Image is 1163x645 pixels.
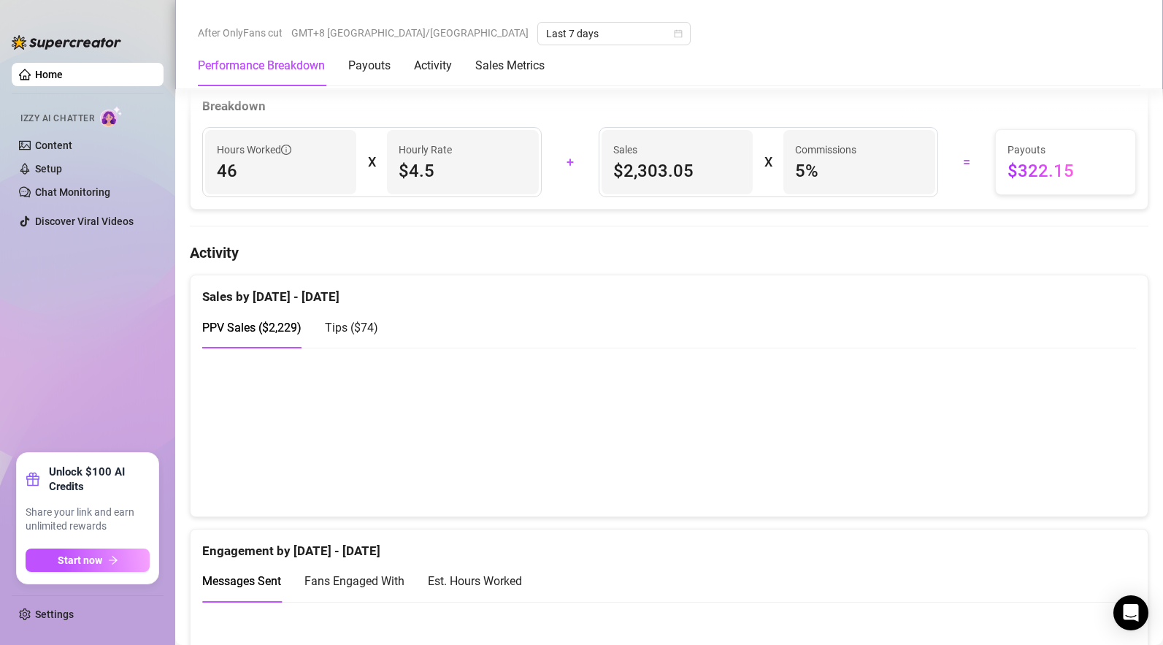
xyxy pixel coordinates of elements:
span: $4.5 [399,159,526,183]
div: Activity [414,57,452,75]
a: Home [35,69,63,80]
span: After OnlyFans cut [198,22,283,44]
span: Last 7 days [546,23,682,45]
div: Breakdown [202,96,1136,116]
span: 46 [217,159,345,183]
div: + [550,150,590,174]
h4: Activity [190,243,1148,263]
span: Start now [58,554,102,566]
a: Chat Monitoring [35,186,110,198]
a: Setup [35,163,62,175]
span: 5 % [795,159,923,183]
img: AI Chatter [100,106,123,127]
span: gift [26,472,40,486]
span: PPV Sales ( $2,229 ) [202,321,302,335]
span: calendar [674,29,683,38]
div: Performance Breakdown [198,57,325,75]
span: GMT+8 [GEOGRAPHIC_DATA]/[GEOGRAPHIC_DATA] [291,22,529,44]
div: Payouts [348,57,391,75]
div: X [368,150,375,174]
span: Hours Worked [217,142,291,158]
span: Fans Engaged With [304,574,404,588]
a: Discover Viral Videos [35,215,134,227]
span: Izzy AI Chatter [20,112,94,126]
div: Sales Metrics [475,57,545,75]
span: $322.15 [1007,159,1124,183]
span: $2,303.05 [613,159,741,183]
a: Content [35,140,72,151]
button: Start nowarrow-right [26,549,150,572]
a: Settings [35,608,74,620]
span: Tips ( $74 ) [325,321,378,335]
div: = [947,150,986,174]
strong: Unlock $100 AI Credits [49,465,150,494]
article: Hourly Rate [399,142,452,158]
span: Sales [613,142,741,158]
span: Messages Sent [202,574,281,588]
img: logo-BBDzfeDw.svg [12,35,121,50]
article: Commissions [795,142,856,158]
div: Engagement by [DATE] - [DATE] [202,530,1136,561]
span: info-circle [281,145,291,155]
div: Open Intercom Messenger [1113,595,1148,630]
span: arrow-right [108,555,118,565]
span: Share your link and earn unlimited rewards [26,505,150,534]
div: Sales by [DATE] - [DATE] [202,275,1136,307]
div: Est. Hours Worked [428,572,522,590]
span: Payouts [1007,142,1124,158]
div: X [764,150,772,174]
